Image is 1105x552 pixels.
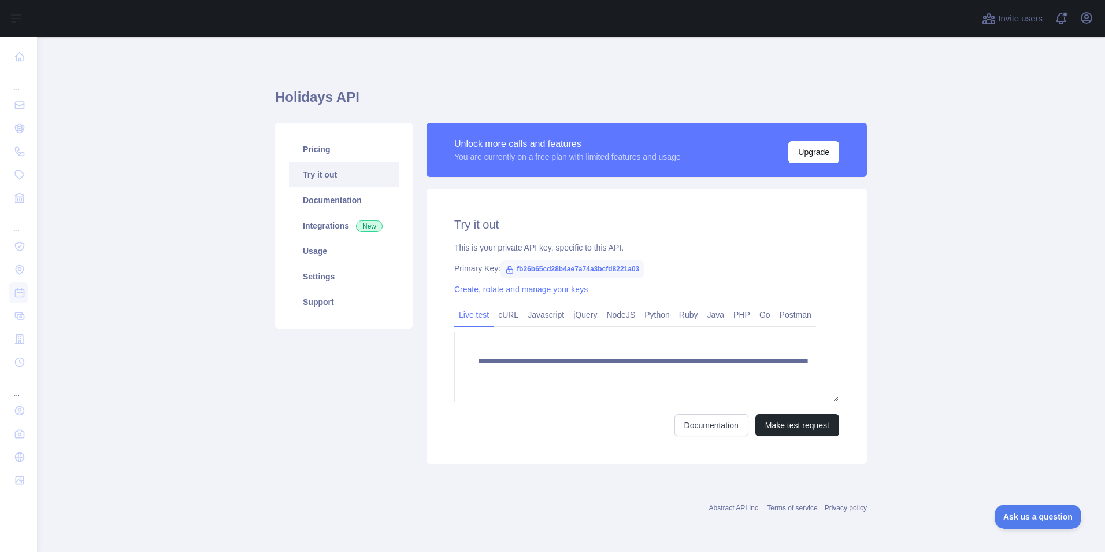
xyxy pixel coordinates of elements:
a: Integrations New [289,213,399,238]
h1: Holidays API [275,88,867,116]
button: Invite users [980,9,1045,28]
a: Live test [454,306,494,324]
a: Documentation [674,414,748,436]
a: Settings [289,264,399,289]
a: Postman [775,306,816,324]
a: Usage [289,238,399,264]
a: Terms of service [767,504,817,512]
div: This is your private API key, specific to this API. [454,242,839,253]
div: Primary Key: [454,263,839,274]
div: Unlock more calls and features [454,137,681,151]
a: Ruby [674,306,703,324]
a: Create, rotate and manage your keys [454,285,588,294]
a: Abstract API Inc. [709,504,761,512]
a: NodeJS [602,306,640,324]
a: Try it out [289,162,399,187]
iframe: Toggle Customer Support [995,505,1082,529]
a: Support [289,289,399,315]
div: ... [9,375,28,398]
div: ... [9,211,28,234]
button: Make test request [755,414,839,436]
button: Upgrade [788,141,839,163]
a: Privacy policy [825,504,867,512]
a: PHP [729,306,755,324]
a: Python [640,306,674,324]
span: New [356,220,383,232]
a: Go [755,306,775,324]
a: Pricing [289,137,399,162]
a: Documentation [289,187,399,213]
span: fb26b65cd28b4ae7a74a3bcfd8221a03 [500,260,644,278]
span: Invite users [998,12,1043,25]
a: Javascript [523,306,569,324]
a: jQuery [569,306,602,324]
h2: Try it out [454,216,839,233]
div: ... [9,69,28,93]
div: You are currently on a free plan with limited features and usage [454,151,681,163]
a: Java [703,306,729,324]
a: cURL [494,306,523,324]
